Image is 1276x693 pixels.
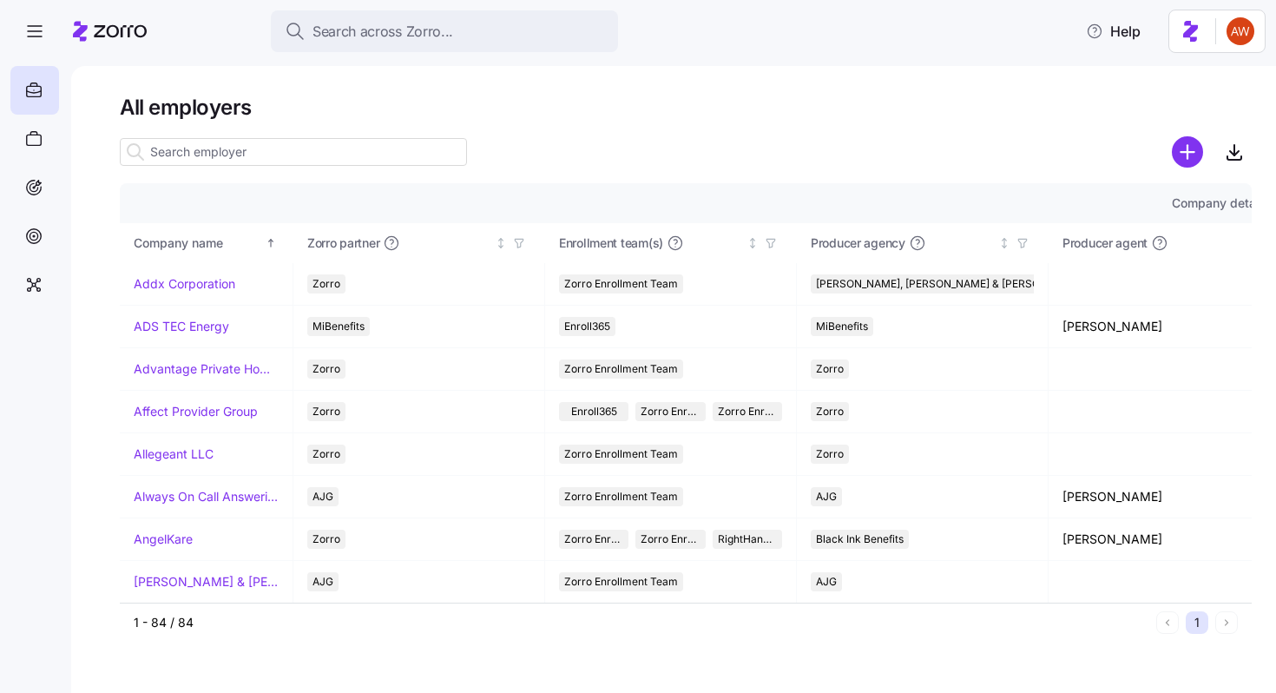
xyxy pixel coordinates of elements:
[271,10,618,52] button: Search across Zorro...
[134,234,262,253] div: Company name
[134,403,258,420] a: Affect Provider Group
[495,237,507,249] div: Not sorted
[120,94,1252,121] h1: All employers
[998,237,1010,249] div: Not sorted
[816,572,837,591] span: AJG
[293,223,545,263] th: Zorro partnerNot sorted
[1215,611,1238,634] button: Next page
[312,530,340,549] span: Zorro
[816,530,904,549] span: Black Ink Benefits
[307,234,379,252] span: Zorro partner
[134,614,1149,631] div: 1 - 84 / 84
[312,572,333,591] span: AJG
[312,360,340,379] span: Zorro
[564,572,678,591] span: Zorro Enrollment Team
[816,274,1086,294] span: [PERSON_NAME], [PERSON_NAME] & [PERSON_NAME]
[797,223,1049,263] th: Producer agencyNot sorted
[134,275,235,293] a: Addx Corporation
[1227,17,1254,45] img: 3c671664b44671044fa8929adf5007c6
[816,402,844,421] span: Zorro
[120,138,467,166] input: Search employer
[134,573,279,591] a: [PERSON_NAME] & [PERSON_NAME]'s
[312,274,340,294] span: Zorro
[1172,136,1203,168] svg: add icon
[1250,237,1262,249] div: Not sorted
[1086,21,1141,42] span: Help
[571,402,617,421] span: Enroll365
[134,318,229,335] a: ADS TEC Energy
[641,402,700,421] span: Zorro Enrollment Team
[1072,14,1154,49] button: Help
[816,445,844,464] span: Zorro
[312,402,340,421] span: Zorro
[718,402,777,421] span: Zorro Enrollment Experts
[747,237,759,249] div: Not sorted
[134,360,279,378] a: Advantage Private Home Care
[312,445,340,464] span: Zorro
[545,223,797,263] th: Enrollment team(s)Not sorted
[120,223,293,263] th: Company nameSorted ascending
[134,488,279,505] a: Always On Call Answering Service
[1062,234,1148,252] span: Producer agent
[1186,611,1208,634] button: 1
[564,445,678,464] span: Zorro Enrollment Team
[811,234,905,252] span: Producer agency
[134,445,214,463] a: Allegeant LLC
[564,274,678,294] span: Zorro Enrollment Team
[564,360,678,379] span: Zorro Enrollment Team
[816,360,844,379] span: Zorro
[564,487,678,506] span: Zorro Enrollment Team
[265,237,277,249] div: Sorted ascending
[1156,611,1179,634] button: Previous page
[134,531,193,548] a: AngelKare
[564,530,623,549] span: Zorro Enrollment Team
[816,317,868,336] span: MiBenefits
[312,317,365,336] span: MiBenefits
[312,21,453,43] span: Search across Zorro...
[816,487,837,506] span: AJG
[564,317,610,336] span: Enroll365
[312,487,333,506] span: AJG
[559,234,663,252] span: Enrollment team(s)
[641,530,700,549] span: Zorro Enrollment Experts
[718,530,777,549] span: RightHandMan Financial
